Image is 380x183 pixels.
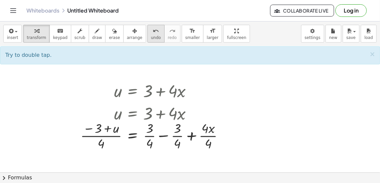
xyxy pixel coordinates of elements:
[305,35,321,40] span: settings
[326,25,341,43] button: new
[301,25,324,43] button: settings
[207,35,218,40] span: larger
[8,5,18,16] button: Toggle navigation
[227,35,246,40] span: fullscreen
[223,25,250,43] button: fullscreen
[49,25,71,43] button: keyboardkeypad
[5,52,52,58] span: Try to double tap.
[335,4,367,17] button: Log in
[75,35,85,40] span: scrub
[153,27,159,35] i: undo
[109,35,120,40] span: erase
[185,35,200,40] span: smaller
[57,27,63,35] i: keyboard
[343,25,360,43] button: save
[147,25,165,43] button: undoundo
[123,25,146,43] button: arrange
[329,35,337,40] span: new
[26,7,59,14] a: Whiteboards
[127,35,142,40] span: arrange
[189,27,196,35] i: format_size
[89,25,106,43] button: draw
[92,35,102,40] span: draw
[364,35,373,40] span: load
[105,25,123,43] button: erase
[7,35,18,40] span: insert
[71,25,89,43] button: scrub
[168,35,177,40] span: redo
[209,27,216,35] i: format_size
[164,25,180,43] button: redoredo
[3,25,22,43] button: insert
[53,35,68,40] span: keypad
[203,25,222,43] button: format_sizelarger
[169,27,175,35] i: redo
[346,35,356,40] span: save
[151,35,161,40] span: undo
[276,8,329,14] span: Collaborate Live
[369,50,375,58] span: ×
[361,25,377,43] button: load
[23,25,50,43] button: transform
[270,5,334,17] button: Collaborate Live
[369,51,375,58] button: ×
[182,25,204,43] button: format_sizesmaller
[27,35,46,40] span: transform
